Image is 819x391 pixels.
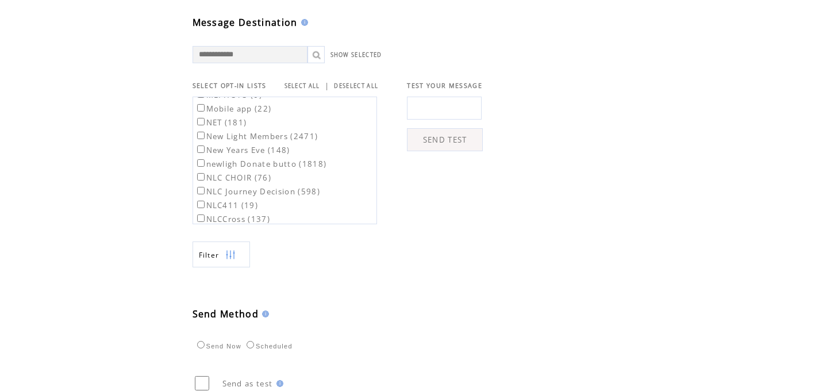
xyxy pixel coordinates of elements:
label: NET (181) [195,117,247,128]
a: SELECT ALL [284,82,320,90]
input: New Light Members (2471) [197,132,205,139]
label: NLCCross (137) [195,214,271,224]
img: filters.png [225,242,236,268]
span: SELECT OPT-IN LISTS [193,82,267,90]
label: Send Now [194,343,241,350]
label: NLC411 (19) [195,200,259,210]
label: newligh Donate butto (1818) [195,159,327,169]
input: newligh Donate butto (1818) [197,159,205,167]
input: Send Now [197,341,205,348]
label: NLC Journey Decision (598) [195,186,321,197]
img: help.gif [259,310,269,317]
input: NLCCross (137) [197,214,205,222]
span: TEST YOUR MESSAGE [407,82,482,90]
span: Message Destination [193,16,298,29]
img: help.gif [273,380,283,387]
label: Mobile app (22) [195,103,272,114]
label: NLC CHOIR (76) [195,172,272,183]
input: NLC411 (19) [197,201,205,208]
input: NLC Journey Decision (598) [197,187,205,194]
span: | [325,80,329,91]
input: NET (181) [197,118,205,125]
a: SHOW SELECTED [330,51,382,59]
img: help.gif [298,19,308,26]
label: Scheduled [244,343,293,350]
input: Mobile app (22) [197,104,205,112]
input: NLC CHOIR (76) [197,173,205,181]
a: DESELECT ALL [334,82,378,90]
label: New Light Members (2471) [195,131,318,141]
span: Send Method [193,308,259,320]
a: Filter [193,241,250,267]
input: New Years Eve (148) [197,145,205,153]
span: Send as test [222,378,273,389]
a: SEND TEST [407,128,483,151]
span: Show filters [199,250,220,260]
label: New Years Eve (148) [195,145,290,155]
input: Scheduled [247,341,254,348]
